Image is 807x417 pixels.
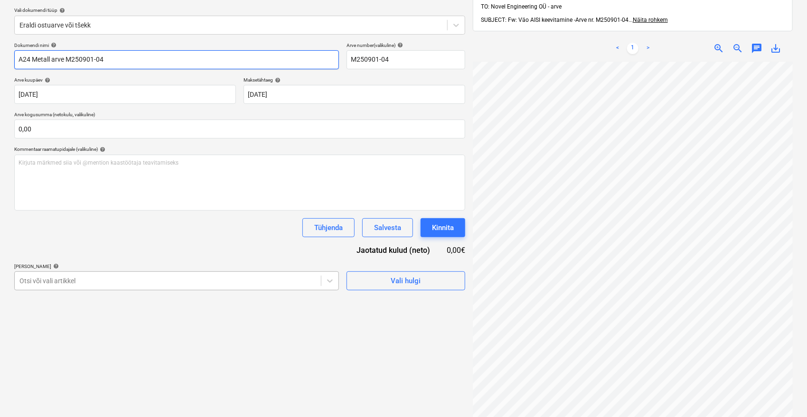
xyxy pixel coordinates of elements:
[421,218,465,237] button: Kinnita
[43,77,50,83] span: help
[347,50,465,69] input: Arve number
[432,222,454,234] div: Kinnita
[342,245,445,256] div: Jaotatud kulud (neto)
[51,263,59,269] span: help
[98,147,105,152] span: help
[14,263,339,269] div: [PERSON_NAME]
[347,42,465,48] div: Arve number (valikuline)
[14,7,465,13] div: Vali dokumendi tüüp
[374,222,401,234] div: Salvesta
[732,43,743,54] span: zoom_out
[14,85,236,104] input: Arve kuupäeva pole määratud.
[391,275,421,287] div: Vali hulgi
[770,43,781,54] span: save_alt
[445,245,465,256] div: 0,00€
[244,85,465,104] input: Tähtaega pole määratud
[14,77,236,83] div: Arve kuupäev
[642,43,654,54] a: Next page
[612,43,623,54] a: Previous page
[314,222,343,234] div: Tühjenda
[302,218,355,237] button: Tühjenda
[14,120,465,139] input: Arve kogusumma (netokulu, valikuline)
[627,43,638,54] a: Page 1 is your current page
[362,218,413,237] button: Salvesta
[273,77,281,83] span: help
[49,42,56,48] span: help
[14,42,339,48] div: Dokumendi nimi
[395,42,403,48] span: help
[481,3,562,10] span: TO: Novel Engineering OÜ - arve
[14,111,465,120] p: Arve kogusumma (netokulu, valikuline)
[633,17,668,23] span: Näita rohkem
[481,17,629,23] span: SUBJECT: Fw: Väo AISI keevitamine -Arve nr. M250901-04
[244,77,465,83] div: Maksetähtaeg
[347,271,465,290] button: Vali hulgi
[14,146,465,152] div: Kommentaar raamatupidajale (valikuline)
[629,17,668,23] span: ...
[14,50,339,69] input: Dokumendi nimi
[57,8,65,13] span: help
[713,43,724,54] span: zoom_in
[751,43,762,54] span: chat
